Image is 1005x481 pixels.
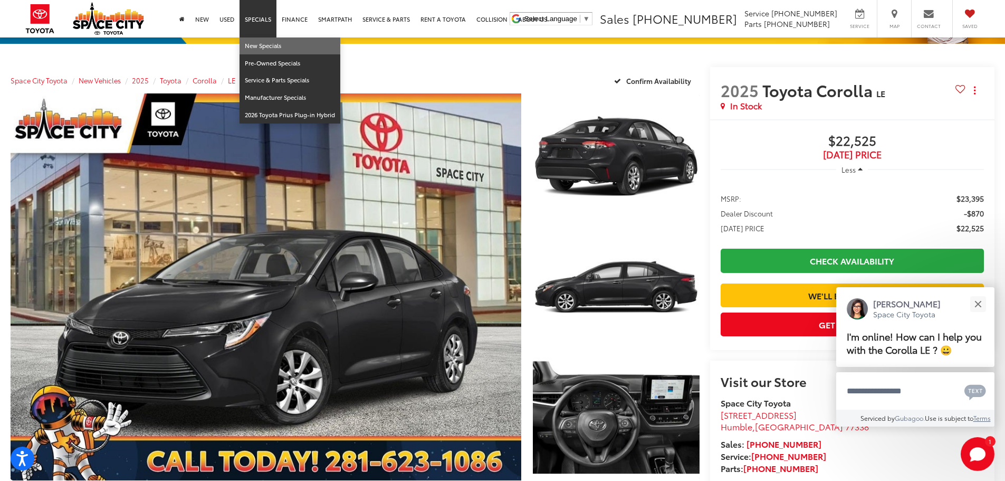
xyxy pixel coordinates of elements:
[845,420,869,432] span: 77338
[193,76,217,85] a: Corolla
[132,76,149,85] a: 2025
[524,15,590,23] a: Select Language​
[836,287,994,427] div: Close[PERSON_NAME]Space City ToyotaI'm online! How can I help you with the Corolla LE ? 😀Type you...
[883,23,906,30] span: Map
[524,15,577,23] span: Select Language
[873,298,941,309] p: [PERSON_NAME]
[73,2,144,35] img: Space City Toyota
[771,8,837,18] span: [PHONE_NUMBER]
[973,413,991,422] a: Terms
[876,87,885,99] span: LE
[895,413,925,422] a: Gubagoo.
[989,439,991,444] span: 1
[721,409,869,433] a: [STREET_ADDRESS] Humble,[GEOGRAPHIC_DATA] 77338
[240,72,340,89] a: Service & Parts Specials
[755,420,843,432] span: [GEOGRAPHIC_DATA]
[721,420,752,432] span: Humble
[160,76,181,85] a: Toyota
[240,89,340,107] a: Manufacturer Specials
[721,313,984,336] button: Get Price Now
[841,165,856,174] span: Less
[533,93,700,219] a: Expand Photo 1
[721,450,826,462] strong: Service:
[966,293,989,315] button: Close
[240,37,340,55] a: New Specials
[961,379,989,403] button: Chat with SMS
[721,284,984,307] a: We'll Buy Your Car
[580,15,580,23] span: ​
[965,81,984,100] button: Actions
[961,437,994,471] button: Toggle Chat Window
[964,208,984,219] span: -$870
[626,76,691,86] span: Confirm Availability
[956,223,984,233] span: $22,525
[721,149,984,160] span: [DATE] Price
[762,79,876,101] span: Toyota Corolla
[721,409,797,421] span: [STREET_ADDRESS]
[873,309,941,319] p: Space City Toyota
[860,413,895,422] span: Serviced by
[848,23,872,30] span: Service
[847,329,982,356] span: I'm online! How can I help you with the Corolla LE ? 😀
[721,249,984,272] a: Check Availability
[240,55,340,72] a: Pre-Owned Specials
[744,18,762,29] span: Parts
[721,420,869,432] span: ,
[531,92,701,220] img: 2025 Toyota Corolla LE
[743,462,818,474] a: [PHONE_NUMBER]
[11,76,68,85] a: Space City Toyota
[730,100,762,112] span: In Stock
[836,372,994,410] textarea: Type your message
[721,397,791,409] strong: Space City Toyota
[531,223,701,351] img: 2025 Toyota Corolla LE
[583,15,590,23] span: ▼
[751,450,826,462] a: [PHONE_NUMBER]
[764,18,830,29] span: [PHONE_NUMBER]
[533,224,700,350] a: Expand Photo 2
[608,71,700,90] button: Confirm Availability
[79,76,121,85] a: New Vehicles
[961,437,994,471] svg: Start Chat
[956,193,984,204] span: $23,395
[721,79,759,101] span: 2025
[917,23,941,30] span: Contact
[721,438,744,450] span: Sales:
[721,462,818,474] strong: Parts:
[744,8,769,18] span: Service
[721,374,984,388] h2: Visit our Store
[836,160,868,179] button: Less
[958,23,981,30] span: Saved
[746,438,821,450] a: [PHONE_NUMBER]
[228,76,236,85] a: LE
[11,93,521,480] a: Expand Photo 0
[633,10,737,27] span: [PHONE_NUMBER]
[533,355,700,480] a: Expand Photo 3
[974,86,975,95] span: dropdown dots
[721,193,741,204] span: MSRP:
[600,10,629,27] span: Sales
[925,413,973,422] span: Use is subject to
[964,383,986,400] svg: Text
[721,208,773,219] span: Dealer Discount
[721,134,984,149] span: $22,525
[240,107,340,124] a: 2026 Toyota Prius Plug-in Hybrid
[721,223,764,233] span: [DATE] PRICE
